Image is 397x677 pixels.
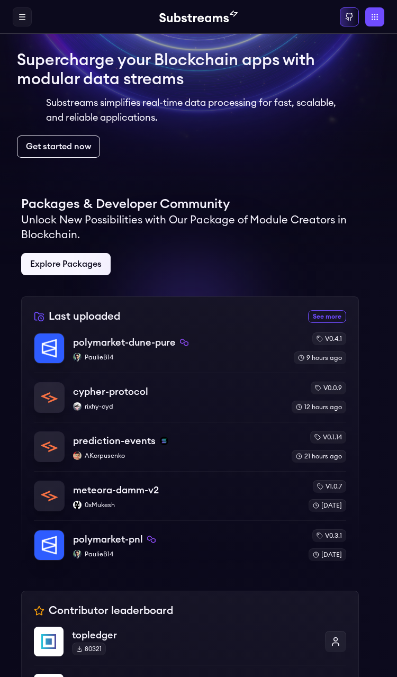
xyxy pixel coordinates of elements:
div: 9 hours ago [294,351,346,364]
p: cypher-protocol [73,384,148,399]
div: 21 hours ago [292,450,346,463]
img: polymarket-pnl [34,530,64,560]
div: v0.3.1 [312,529,346,542]
p: rixhy-cyd [73,402,283,411]
img: Substream's logo [159,11,238,23]
a: polymarket-dune-purepolymarket-dune-purepolygonPaulieB14PaulieB14v0.4.19 hours ago [34,332,346,373]
div: [DATE] [309,499,346,512]
img: prediction-events [34,432,64,462]
img: solana [160,437,168,445]
a: polymarket-pnlpolymarket-pnlpolygonPaulieB14PaulieB14v0.3.1[DATE] [34,520,346,561]
img: meteora-damm-v2 [34,481,64,511]
img: rixhy-cyd [73,402,82,411]
div: [DATE] [309,548,346,561]
img: topledger [34,627,64,656]
a: Get started now [17,136,100,158]
img: polygon [147,535,156,544]
img: AKorpusenko [73,452,82,460]
a: meteora-damm-v2meteora-damm-v20xMukesh0xMukeshv1.0.7[DATE] [34,471,346,520]
p: PaulieB14 [73,550,300,558]
p: AKorpusenko [73,452,283,460]
div: v0.1.14 [310,431,346,444]
p: polymarket-pnl [73,532,143,547]
a: See more recently uploaded packages [308,310,346,323]
p: Substreams simplifies real-time data processing for fast, scalable, and reliable applications. [46,95,351,125]
img: cypher-protocol [34,383,64,412]
p: meteora-damm-v2 [73,483,159,498]
p: 0xMukesh [73,501,300,509]
img: PaulieB14 [73,353,82,362]
div: 12 hours ago [292,401,346,413]
div: 80321 [72,643,106,655]
a: topledgertopledger80321 [34,627,346,665]
div: v0.0.9 [311,382,346,394]
p: topledger [72,628,317,643]
p: PaulieB14 [73,353,285,362]
a: cypher-protocolcypher-protocolrixhy-cydrixhy-cydv0.0.912 hours ago [34,373,346,422]
img: polymarket-dune-pure [34,333,64,363]
a: prediction-eventsprediction-eventssolanaAKorpusenkoAKorpusenkov0.1.1421 hours ago [34,422,346,471]
img: PaulieB14 [73,550,82,558]
p: polymarket-dune-pure [73,335,176,350]
img: 0xMukesh [73,501,82,509]
img: polygon [180,338,188,347]
div: v0.4.1 [312,332,346,345]
div: v1.0.7 [313,480,346,493]
h1: Supercharge your Blockchain apps with modular data streams [17,51,380,89]
p: prediction-events [73,434,156,448]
